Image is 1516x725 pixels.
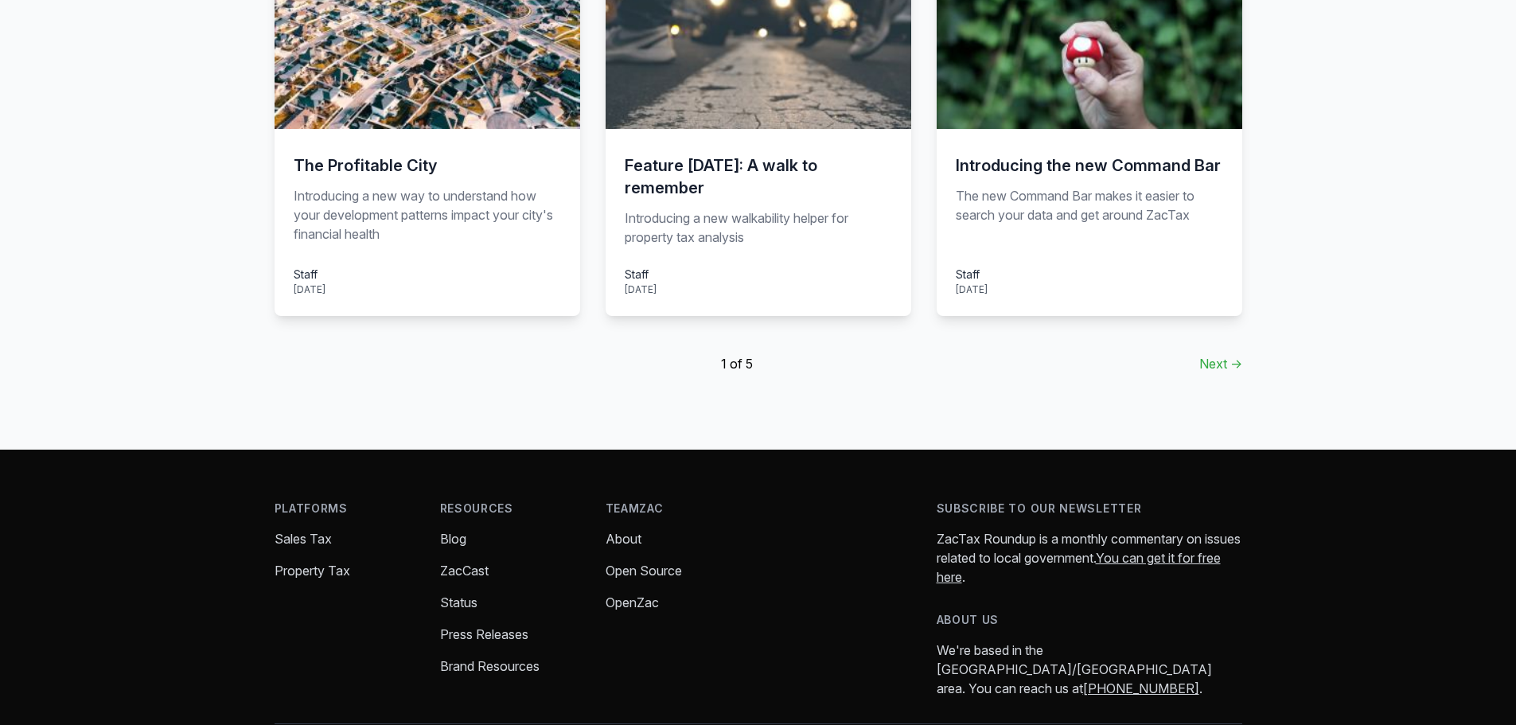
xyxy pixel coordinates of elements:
a: Property Tax [275,563,350,579]
a: Brand Resources [440,658,540,674]
time: [DATE] [956,283,988,295]
h3: Introducing the new Command Bar [956,154,1223,177]
p: The new Command Bar makes it easier to search your data and get around ZacTax [956,186,1223,247]
h3: Feature [DATE]: A walk to remember [625,154,892,199]
span: 1 of 5 [721,354,753,373]
a: [PHONE_NUMBER] [1083,680,1199,696]
p: ZacTax Roundup is a monthly commentary on issues related to local government. . [937,529,1242,587]
a: Open Source [606,563,682,579]
h4: Platforms [275,501,415,516]
div: Staff [294,266,325,283]
p: We're based in the [GEOGRAPHIC_DATA]/[GEOGRAPHIC_DATA] area. You can reach us at . [937,641,1242,698]
a: ZacCast [440,563,489,579]
a: Next → [1199,354,1242,373]
time: [DATE] [294,283,325,295]
time: [DATE] [625,283,657,295]
p: Introducing a new walkability helper for property tax analysis [625,209,892,247]
a: Blog [440,531,466,547]
a: About [606,531,641,547]
div: Staff [625,266,657,283]
a: Sales Tax [275,531,332,547]
a: Press Releases [440,626,528,642]
h3: The Profitable City [294,154,561,177]
a: Status [440,594,477,610]
h4: About us [937,612,1242,628]
a: OpenZac [606,594,659,610]
p: Introducing a new way to understand how your development patterns impact your city's financial he... [294,186,561,247]
h4: TeamZac [606,501,746,516]
h4: Resources [440,501,580,516]
div: Staff [956,266,988,283]
h4: Subscribe to our newsletter [937,501,1242,516]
